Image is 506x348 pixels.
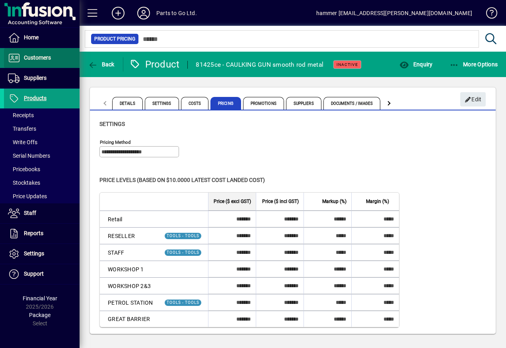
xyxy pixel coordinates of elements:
span: TOOLS - TOOLS [167,300,199,305]
a: Pricebooks [4,162,80,176]
a: Price Updates [4,189,80,203]
button: Profile [131,6,156,20]
span: Stocktakes [8,180,40,186]
td: PETROL STATION [100,294,158,311]
a: Staff [4,203,80,223]
span: Margin (%) [366,197,389,206]
span: TOOLS - TOOLS [167,250,199,255]
span: Back [88,61,115,68]
span: Costs [181,97,209,110]
span: Settings [145,97,179,110]
span: Pricing [210,97,241,110]
button: Back [86,57,117,72]
a: Serial Numbers [4,149,80,162]
span: Reports [24,230,43,236]
span: Price ($ excl GST) [214,197,251,206]
span: Pricebooks [8,166,40,172]
span: Serial Numbers [8,153,50,159]
a: Suppliers [4,68,80,88]
td: WORKSHOP 2&3 [100,277,158,294]
span: Package [29,312,51,318]
button: Enquiry [397,57,434,72]
mat-label: Pricing method [100,139,131,145]
td: Retail [100,211,158,227]
a: Write Offs [4,135,80,149]
span: Settings [99,121,125,127]
span: Receipts [8,112,34,118]
div: hammer [EMAIL_ADDRESS][PERSON_NAME][DOMAIN_NAME] [316,7,472,19]
div: Parts to Go Ltd. [156,7,197,19]
span: Details [112,97,143,110]
td: STAFF [100,244,158,261]
span: Settings [24,250,44,257]
a: Transfers [4,122,80,135]
span: Price Updates [8,193,47,199]
div: Product [129,58,180,71]
a: Stocktakes [4,176,80,189]
a: Customers [4,48,80,68]
a: Reports [4,224,80,244]
span: Product Pricing [94,35,135,43]
span: Promotions [243,97,284,110]
button: Add [105,6,131,20]
td: GREAT BARRIER [100,311,158,327]
span: Customers [24,54,51,61]
span: Suppliers [286,97,321,110]
span: Write Offs [8,139,37,145]
span: Financial Year [23,295,57,302]
span: TOOLS - TOOLS [167,234,199,238]
span: Enquiry [399,61,432,68]
span: Markup (%) [322,197,346,206]
span: Products [24,95,47,101]
a: Receipts [4,108,80,122]
button: Edit [460,92,486,106]
a: Support [4,264,80,284]
div: 81425ce - CAULKING GUN smooth rod metal [196,58,323,71]
span: Price levels (based on $10.0000 Latest cost landed cost) [99,177,265,183]
button: More Options [448,57,500,72]
td: RESELLER [100,227,158,244]
span: Edit [465,93,482,106]
span: Suppliers [24,75,47,81]
span: Home [24,34,39,41]
span: More Options [450,61,498,68]
td: WORKSHOP 1 [100,261,158,277]
app-page-header-button: Back [80,57,123,72]
span: Transfers [8,126,36,132]
a: Settings [4,244,80,264]
span: Inactive [337,62,358,67]
span: Price ($ incl GST) [262,197,299,206]
span: Staff [24,210,36,216]
span: Documents / Images [323,97,381,110]
a: Home [4,28,80,48]
span: Support [24,271,44,277]
a: Knowledge Base [480,2,496,27]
